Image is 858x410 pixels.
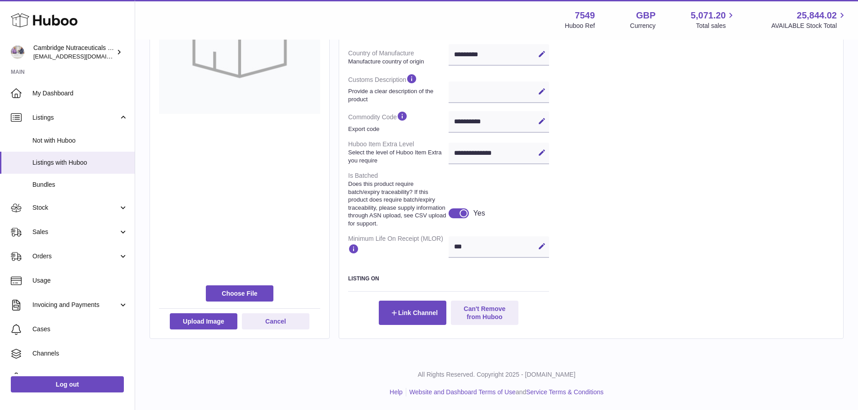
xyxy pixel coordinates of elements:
[348,69,449,107] dt: Customs Description
[636,9,655,22] strong: GBP
[406,388,604,396] li: and
[473,208,485,218] div: Yes
[142,370,851,379] p: All Rights Reserved. Copyright 2025 - [DOMAIN_NAME]
[451,301,518,325] button: Can't Remove from Huboo
[348,107,449,136] dt: Commodity Code
[696,22,736,30] span: Total sales
[170,313,237,329] button: Upload Image
[691,9,726,22] span: 5,071.20
[348,149,446,164] strong: Select the level of Huboo Item Extra you require
[348,231,449,261] dt: Minimum Life On Receipt (MLOR)
[348,168,449,231] dt: Is Batched
[565,22,595,30] div: Huboo Ref
[32,276,128,285] span: Usage
[11,45,24,59] img: internalAdmin-7549@internal.huboo.com
[32,374,128,382] span: Settings
[797,9,837,22] span: 25,844.02
[206,285,273,302] span: Choose File
[32,349,128,358] span: Channels
[33,53,132,60] span: [EMAIL_ADDRESS][DOMAIN_NAME]
[390,388,403,396] a: Help
[526,388,604,396] a: Service Terms & Conditions
[32,180,128,189] span: Bundles
[348,180,446,227] strong: Does this product require batch/expiry traceability? If this product does require batch/expiry tr...
[348,58,446,66] strong: Manufacture country of origin
[348,136,449,168] dt: Huboo Item Extra Level
[11,376,124,392] a: Log out
[348,275,549,282] h3: Listing On
[348,125,446,133] strong: Export code
[32,325,128,333] span: Cases
[32,252,118,261] span: Orders
[32,203,118,212] span: Stock
[379,301,446,325] button: Link Channel
[771,22,847,30] span: AVAILABLE Stock Total
[691,9,736,30] a: 5,071.20 Total sales
[32,113,118,122] span: Listings
[348,87,446,103] strong: Provide a clear description of the product
[32,136,128,145] span: Not with Huboo
[348,45,449,69] dt: Country of Manufacture
[242,313,309,329] button: Cancel
[33,44,114,61] div: Cambridge Nutraceuticals Ltd
[32,158,128,167] span: Listings with Huboo
[409,388,516,396] a: Website and Dashboard Terms of Use
[771,9,847,30] a: 25,844.02 AVAILABLE Stock Total
[32,89,128,98] span: My Dashboard
[32,228,118,236] span: Sales
[630,22,656,30] div: Currency
[32,301,118,309] span: Invoicing and Payments
[575,9,595,22] strong: 7549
